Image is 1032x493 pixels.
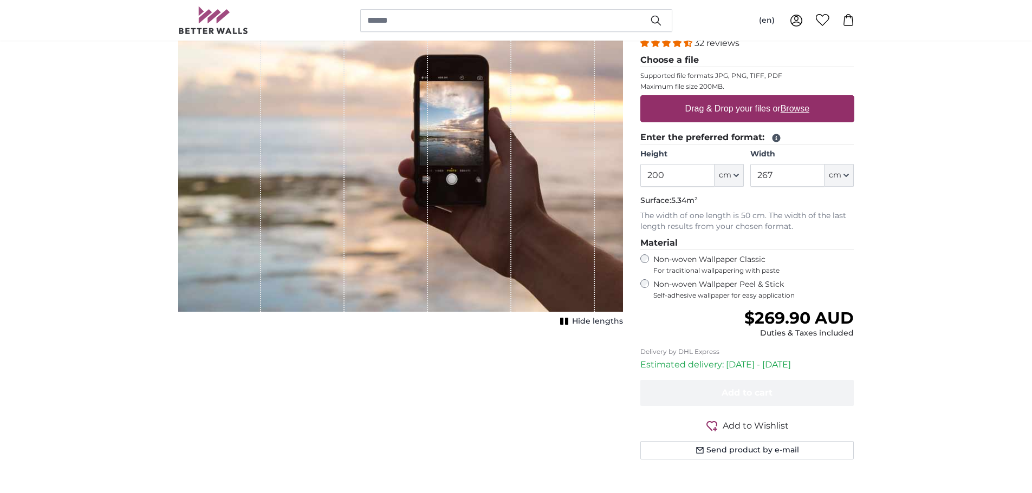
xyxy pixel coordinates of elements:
span: For traditional wallpapering with paste [653,266,854,275]
span: 5.34m² [671,195,698,205]
p: Estimated delivery: [DATE] - [DATE] [640,358,854,371]
span: cm [719,170,731,181]
span: cm [829,170,841,181]
span: $269.90 AUD [744,308,854,328]
legend: Material [640,236,854,250]
label: Non-woven Wallpaper Classic [653,254,854,275]
p: The width of one length is 50 cm. The width of the last length results from your chosen format. [640,211,854,232]
p: Delivery by DHL Express [640,347,854,356]
p: Supported file formats JPG, PNG, TIFF, PDF [640,71,854,80]
div: Duties & Taxes included [744,328,854,339]
span: Add to Wishlist [723,419,789,432]
img: Betterwalls [178,6,249,34]
u: Browse [781,104,809,113]
button: (en) [750,11,783,30]
label: Height [640,149,744,160]
button: Hide lengths [557,314,623,329]
label: Non-woven Wallpaper Peel & Stick [653,279,854,300]
button: Add to Wishlist [640,419,854,432]
button: cm [715,164,744,187]
span: Add to cart [722,387,773,398]
label: Drag & Drop your files or [680,98,813,120]
button: Add to cart [640,380,854,406]
span: 32 reviews [695,38,739,48]
button: cm [825,164,854,187]
button: Send product by e-mail [640,441,854,459]
span: Self-adhesive wallpaper for easy application [653,291,854,300]
legend: Choose a file [640,54,854,67]
span: 4.31 stars [640,38,695,48]
p: Maximum file size 200MB. [640,82,854,91]
p: Surface: [640,195,854,206]
label: Width [750,149,854,160]
legend: Enter the preferred format: [640,131,854,144]
span: Hide lengths [572,316,623,327]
